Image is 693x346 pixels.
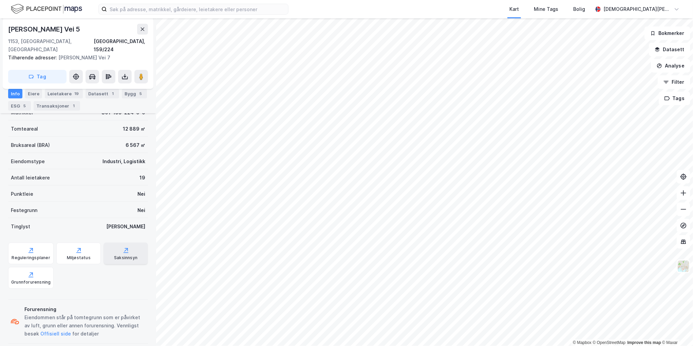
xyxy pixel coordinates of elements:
div: Eiere [25,89,42,98]
div: Bolig [573,5,585,13]
div: Industri, Logistikk [102,157,145,166]
input: Søk på adresse, matrikkel, gårdeiere, leietakere eller personer [107,4,288,14]
div: 5 [21,102,28,109]
div: Grunnforurensning [11,280,51,285]
div: Punktleie [11,190,33,198]
iframe: Chat Widget [659,313,693,346]
div: [GEOGRAPHIC_DATA], 159/224 [94,37,148,54]
div: [PERSON_NAME] Vei 5 [8,24,81,35]
div: 1153, [GEOGRAPHIC_DATA], [GEOGRAPHIC_DATA] [8,37,94,54]
div: Eiendommen står på tomtegrunn som er påvirket av luft, grunn eller annen forurensning. Vennligst ... [24,313,145,338]
div: Saksinnsyn [114,255,137,261]
div: Transaksjoner [34,101,80,111]
div: 5 [137,90,144,97]
div: Eiendomstype [11,157,45,166]
div: 6 567 ㎡ [126,141,145,149]
div: 19 [139,174,145,182]
img: Z [677,260,690,273]
div: Tomteareal [11,125,38,133]
div: Reguleringsplaner [12,255,50,261]
div: Bruksareal (BRA) [11,141,50,149]
button: Datasett [649,43,690,56]
a: Mapbox [573,340,592,345]
button: Tag [8,70,67,83]
div: 19 [73,90,80,97]
div: 1 [110,90,116,97]
div: Tinglyst [11,223,30,231]
a: Improve this map [628,340,661,345]
a: OpenStreetMap [593,340,626,345]
div: Mine Tags [534,5,558,13]
button: Analyse [651,59,690,73]
div: [PERSON_NAME] [106,223,145,231]
div: Bygg [122,89,147,98]
button: Tags [659,92,690,105]
button: Filter [658,75,690,89]
div: ESG [8,101,31,111]
div: 1 [71,102,77,109]
button: Bokmerker [644,26,690,40]
div: Antall leietakere [11,174,50,182]
div: Info [8,89,22,98]
div: 12 889 ㎡ [123,125,145,133]
div: Leietakere [45,89,83,98]
div: [DEMOGRAPHIC_DATA][PERSON_NAME] [603,5,671,13]
span: Tilhørende adresser: [8,55,58,60]
div: [PERSON_NAME] Vei 7 [8,54,143,62]
div: Miljøstatus [67,255,91,261]
div: Nei [137,206,145,214]
div: Festegrunn [11,206,37,214]
div: Kart [509,5,519,13]
img: logo.f888ab2527a4732fd821a326f86c7f29.svg [11,3,82,15]
div: Datasett [86,89,119,98]
div: Nei [137,190,145,198]
div: Forurensning [24,305,145,313]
